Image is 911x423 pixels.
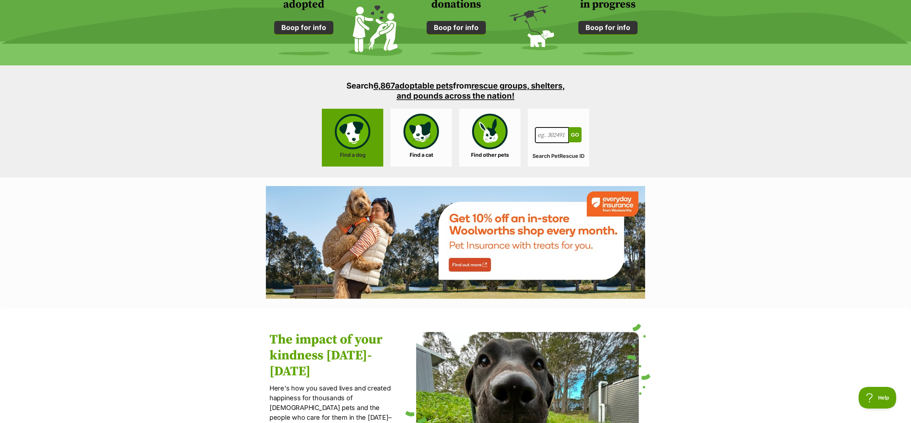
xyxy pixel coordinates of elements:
h2: The impact of your kindness [DATE]-[DATE] [269,332,396,380]
a: Boop for info [427,21,486,35]
a: Find a cat [390,109,452,167]
a: Find other pets [459,109,521,167]
button: Go [569,127,582,142]
iframe: Help Scout Beacon - Open [859,387,897,409]
a: Find a dog [322,109,383,167]
span: 6,867 [374,81,395,90]
a: 6,867adoptable pets [374,81,453,90]
a: Boop for info [578,21,638,35]
a: rescue groups, shelters, and pounds across the nation! [397,81,565,100]
img: Everyday Insurance by Woolworths promotional banner [266,186,645,298]
h3: Search from [340,81,571,101]
a: Boop for info [274,21,333,35]
input: eg. 302491 [535,127,569,143]
a: Everyday Insurance by Woolworths promotional banner [266,186,645,300]
label: Search PetRescue ID [528,153,589,159]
